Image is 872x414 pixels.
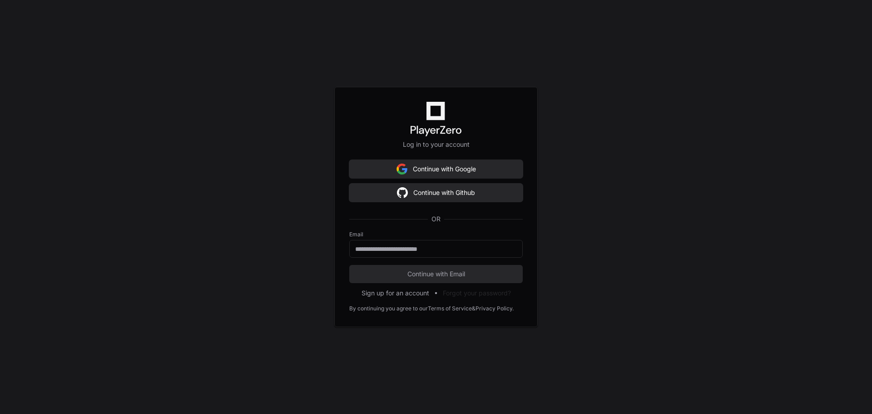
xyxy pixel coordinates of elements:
[349,160,523,178] button: Continue with Google
[349,265,523,283] button: Continue with Email
[428,214,444,224] span: OR
[349,269,523,279] span: Continue with Email
[349,184,523,202] button: Continue with Github
[396,160,407,178] img: Sign in with google
[349,231,523,238] label: Email
[472,305,476,312] div: &
[349,305,428,312] div: By continuing you agree to our
[362,289,429,298] button: Sign up for an account
[428,305,472,312] a: Terms of Service
[443,289,511,298] button: Forgot your password?
[349,140,523,149] p: Log in to your account
[397,184,408,202] img: Sign in with google
[476,305,514,312] a: Privacy Policy.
